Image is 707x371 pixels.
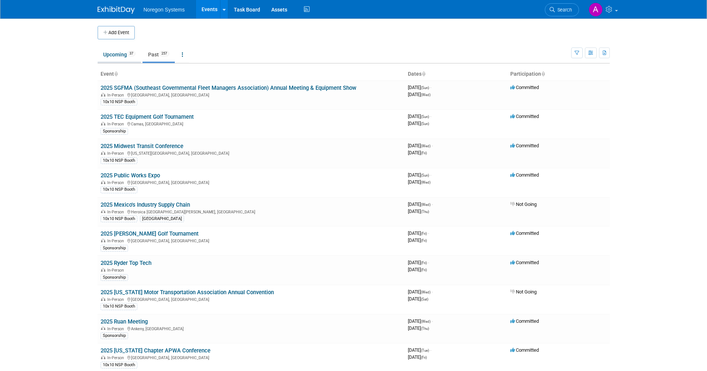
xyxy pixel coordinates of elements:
[421,203,431,207] span: (Wed)
[101,237,402,243] div: [GEOGRAPHIC_DATA], [GEOGRAPHIC_DATA]
[421,261,427,265] span: (Fri)
[430,114,431,119] span: -
[98,68,405,81] th: Event
[421,210,429,214] span: (Thu)
[408,230,429,236] span: [DATE]
[541,71,545,77] a: Sort by Participation Type
[98,6,135,14] img: ExhibitDay
[101,296,402,302] div: [GEOGRAPHIC_DATA], [GEOGRAPHIC_DATA]
[421,180,431,184] span: (Wed)
[510,260,539,265] span: Committed
[408,209,429,214] span: [DATE]
[107,180,126,185] span: In-Person
[101,150,402,156] div: [US_STATE][GEOGRAPHIC_DATA], [GEOGRAPHIC_DATA]
[101,143,183,150] a: 2025 Midwest Transit Conference
[101,128,128,135] div: Sponsorship
[421,319,431,324] span: (Wed)
[101,347,210,354] a: 2025 [US_STATE] Chapter APWA Conference
[510,201,537,207] span: Not Going
[408,267,427,272] span: [DATE]
[107,268,126,273] span: In-Person
[101,179,402,185] div: [GEOGRAPHIC_DATA], [GEOGRAPHIC_DATA]
[101,186,137,193] div: 10x10 NSP Booth
[507,68,610,81] th: Participation
[101,297,105,301] img: In-Person Event
[101,326,105,330] img: In-Person Event
[107,93,126,98] span: In-Person
[101,303,137,310] div: 10x10 NSP Booth
[408,92,431,97] span: [DATE]
[107,210,126,214] span: In-Person
[101,114,194,120] a: 2025 TEC Equipment Golf Tournament
[101,209,402,214] div: Heroica [GEOGRAPHIC_DATA][PERSON_NAME], [GEOGRAPHIC_DATA]
[101,99,137,105] div: 10x10 NSP Booth
[408,121,429,126] span: [DATE]
[421,173,429,177] span: (Sun)
[422,71,425,77] a: Sort by Start Date
[408,347,431,353] span: [DATE]
[101,157,137,164] div: 10x10 NSP Booth
[101,268,105,272] img: In-Person Event
[140,216,184,222] div: [GEOGRAPHIC_DATA]
[107,355,126,360] span: In-Person
[101,180,105,184] img: In-Person Event
[421,144,431,148] span: (Wed)
[101,245,128,252] div: Sponsorship
[432,289,433,295] span: -
[408,114,431,119] span: [DATE]
[101,92,402,98] div: [GEOGRAPHIC_DATA], [GEOGRAPHIC_DATA]
[101,210,105,213] img: In-Person Event
[101,260,151,266] a: 2025 Ryder Top Tech
[421,355,427,359] span: (Fri)
[101,121,402,127] div: Camas, [GEOGRAPHIC_DATA]
[101,85,356,91] a: 2025 SGFMA (Southeast Governmental Fleet Managers Association) Annual Meeting & Equipment Show
[144,7,185,13] span: Noregon Systems
[408,150,427,155] span: [DATE]
[408,325,429,331] span: [DATE]
[421,326,429,331] span: (Thu)
[421,122,429,126] span: (Sun)
[101,289,274,296] a: 2025 [US_STATE] Motor Transportation Association Annual Convention
[101,201,190,208] a: 2025 Mexico's Industry Supply Chain
[101,239,105,242] img: In-Person Event
[421,86,429,90] span: (Sun)
[107,326,126,331] span: In-Person
[143,47,175,62] a: Past257
[432,143,433,148] span: -
[510,85,539,90] span: Committed
[510,347,539,353] span: Committed
[421,268,427,272] span: (Fri)
[408,318,433,324] span: [DATE]
[101,318,148,325] a: 2025 Ruan Meeting
[555,7,572,13] span: Search
[101,355,105,359] img: In-Person Event
[101,325,402,331] div: Ankeny, [GEOGRAPHIC_DATA]
[432,318,433,324] span: -
[408,260,429,265] span: [DATE]
[510,289,537,295] span: Not Going
[510,172,539,178] span: Committed
[408,85,431,90] span: [DATE]
[101,151,105,155] img: In-Person Event
[421,232,427,236] span: (Fri)
[114,71,118,77] a: Sort by Event Name
[101,332,128,339] div: Sponsorship
[101,93,105,96] img: In-Person Event
[101,122,105,125] img: In-Person Event
[430,85,431,90] span: -
[101,362,137,368] div: 10x10 NSP Booth
[510,143,539,148] span: Committed
[430,172,431,178] span: -
[421,348,429,352] span: (Tue)
[107,297,126,302] span: In-Person
[408,201,433,207] span: [DATE]
[428,260,429,265] span: -
[430,347,431,353] span: -
[510,230,539,236] span: Committed
[127,51,135,56] span: 37
[428,230,429,236] span: -
[101,274,128,281] div: Sponsorship
[408,354,427,360] span: [DATE]
[408,296,428,302] span: [DATE]
[101,230,199,237] a: 2025 [PERSON_NAME] Golf Tournament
